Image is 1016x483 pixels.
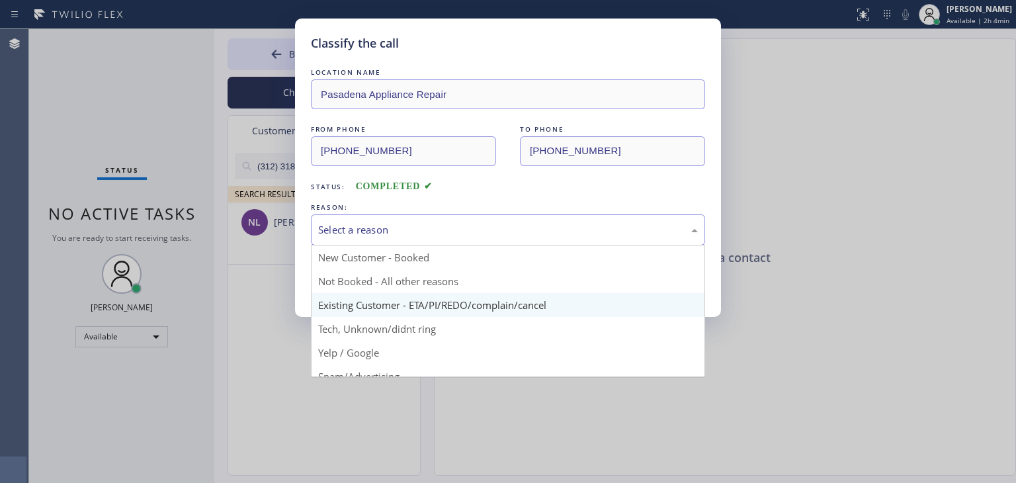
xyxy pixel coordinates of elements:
div: Yelp / Google [312,341,704,365]
div: LOCATION NAME [311,66,705,79]
span: Status: [311,182,345,191]
h5: Classify the call [311,34,399,52]
div: Existing Customer - ETA/PI/REDO/complain/cancel [312,293,704,317]
div: Tech, Unknown/didnt ring [312,317,704,341]
div: TO PHONE [520,122,705,136]
input: From phone [311,136,496,166]
input: To phone [520,136,705,166]
div: Select a reason [318,222,698,238]
div: Spam/Advertising [312,365,704,388]
div: Not Booked - All other reasons [312,269,704,293]
div: FROM PHONE [311,122,496,136]
div: REASON: [311,200,705,214]
div: New Customer - Booked [312,245,704,269]
span: COMPLETED [356,181,433,191]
